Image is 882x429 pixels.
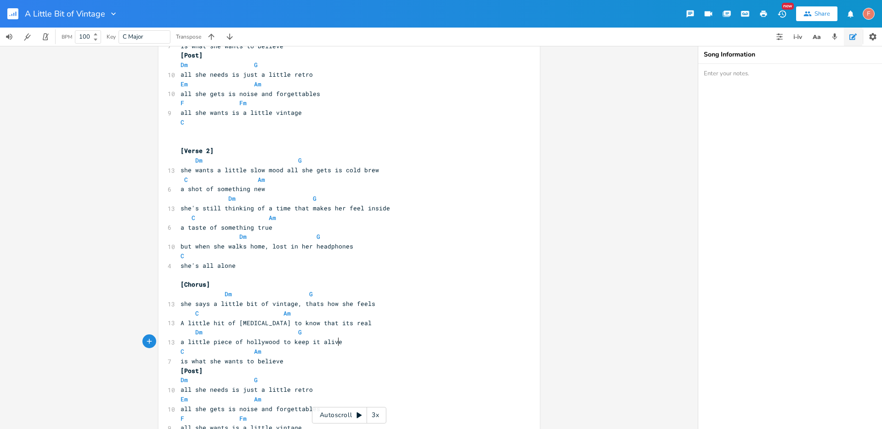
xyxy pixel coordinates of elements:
span: Dm [239,232,247,241]
span: a taste of something true [181,223,272,231]
span: G [309,290,313,298]
span: Am [254,395,261,403]
span: Am [269,214,276,222]
div: Autoscroll [312,407,386,423]
div: 3x [367,407,384,423]
div: Song Information [704,51,876,58]
button: New [773,6,791,22]
div: Transpose [176,34,201,40]
span: Dm [225,290,232,298]
span: A Little Bit of Vintage [25,10,105,18]
span: C [184,175,188,184]
span: Dm [181,376,188,384]
span: C Major [123,33,143,41]
span: C [181,347,184,356]
span: C [192,214,195,222]
span: a little piece of hollywood to keep it alive [181,338,342,346]
span: G [298,328,302,336]
div: fuzzyip [863,8,875,20]
span: [Verse 2] [181,147,214,155]
span: all she wants is a little vintage [181,108,302,117]
span: G [313,194,317,203]
span: all she needs is just a little retro [181,385,313,394]
span: G [254,61,258,69]
span: all she gets is noise and forgettables [181,90,320,98]
span: she's still thinking of a time that makes her feel inside [181,204,390,212]
span: is what she wants to believe [181,42,283,50]
span: Am [258,175,265,184]
span: Fm [239,99,247,107]
span: but when she walks home, lost in her headphones [181,242,353,250]
span: she says a little bit of vintage, thats how she feels [181,299,375,308]
span: F [181,99,184,107]
span: C [195,309,199,317]
span: all she gets is noise and forgettables [181,405,320,413]
div: Key [107,34,116,40]
span: a shot of something new [181,185,265,193]
span: F [181,414,184,423]
span: G [298,156,302,164]
div: Share [814,10,830,18]
span: G [254,376,258,384]
span: Em [181,395,188,403]
span: is what she wants to believe [181,357,283,365]
span: A little hit of [MEDICAL_DATA] to know that its real [181,319,372,327]
span: she's all alone [181,261,236,270]
div: New [782,3,794,10]
span: Am [254,347,261,356]
span: Fm [239,414,247,423]
button: Share [796,6,837,21]
span: [Chorus] [181,280,210,288]
span: Dm [195,328,203,336]
span: she wants a little slow mood all she gets is cold brew [181,166,379,174]
span: [Post] [181,51,203,59]
span: C [181,118,184,126]
span: Dm [228,194,236,203]
span: all she needs is just a little retro [181,70,313,79]
span: Em [181,80,188,88]
span: C [181,252,184,260]
span: Dm [181,61,188,69]
span: Dm [195,156,203,164]
button: F [863,3,875,24]
span: Am [254,80,261,88]
span: Am [283,309,291,317]
span: G [317,232,320,241]
div: BPM [62,34,72,40]
span: [Post] [181,367,203,375]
